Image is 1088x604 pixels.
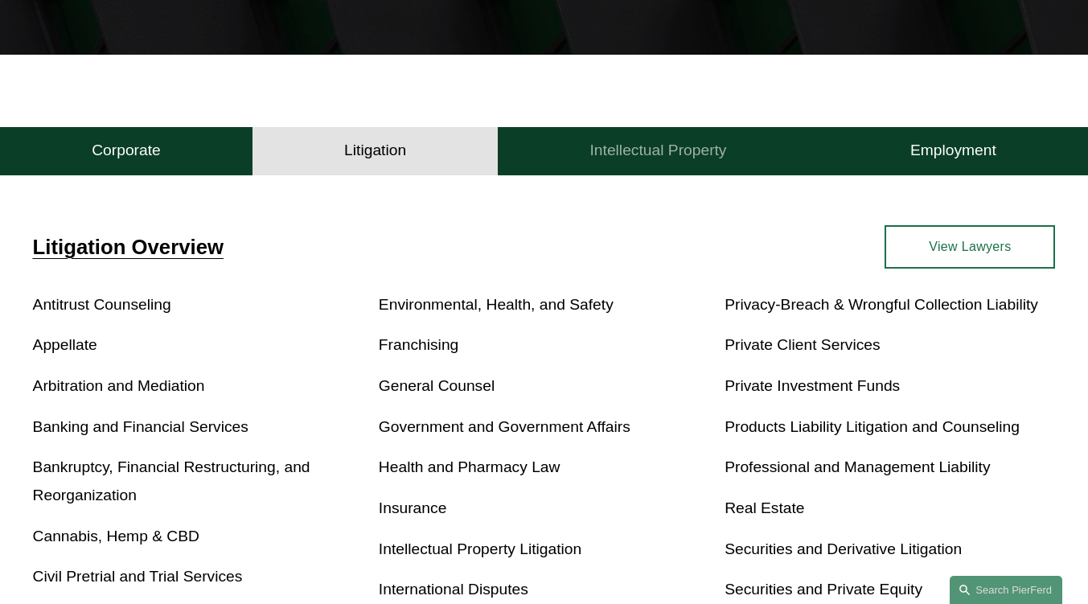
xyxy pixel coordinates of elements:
h4: Intellectual Property [590,141,727,160]
a: Environmental, Health, and Safety [379,296,614,313]
a: Search this site [950,576,1062,604]
h4: Litigation [344,141,406,160]
a: Health and Pharmacy Law [379,458,560,475]
a: View Lawyers [885,225,1055,269]
a: Insurance [379,499,446,516]
a: General Counsel [379,377,495,394]
a: Government and Government Affairs [379,418,630,435]
a: Bankruptcy, Financial Restructuring, and Reorganization [33,458,310,503]
a: Securities and Derivative Litigation [725,540,962,557]
a: Cannabis, Hemp & CBD [33,528,199,544]
a: Litigation Overview [33,236,224,258]
a: Intellectual Property Litigation [379,540,581,557]
a: Securities and Private Equity [725,581,922,598]
a: Products Liability Litigation and Counseling [725,418,1020,435]
a: Privacy-Breach & Wrongful Collection Liability [725,296,1038,313]
a: Antitrust Counseling [33,296,171,313]
a: Civil Pretrial and Trial Services [33,568,243,585]
a: Banking and Financial Services [33,418,248,435]
a: Arbitration and Mediation [33,377,205,394]
h4: Corporate [92,141,161,160]
a: Franchising [379,336,458,353]
a: Professional and Management Liability [725,458,990,475]
a: International Disputes [379,581,528,598]
a: Appellate [33,336,97,353]
a: Private Investment Funds [725,377,900,394]
a: Real Estate [725,499,804,516]
h4: Employment [910,141,996,160]
a: Private Client Services [725,336,880,353]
